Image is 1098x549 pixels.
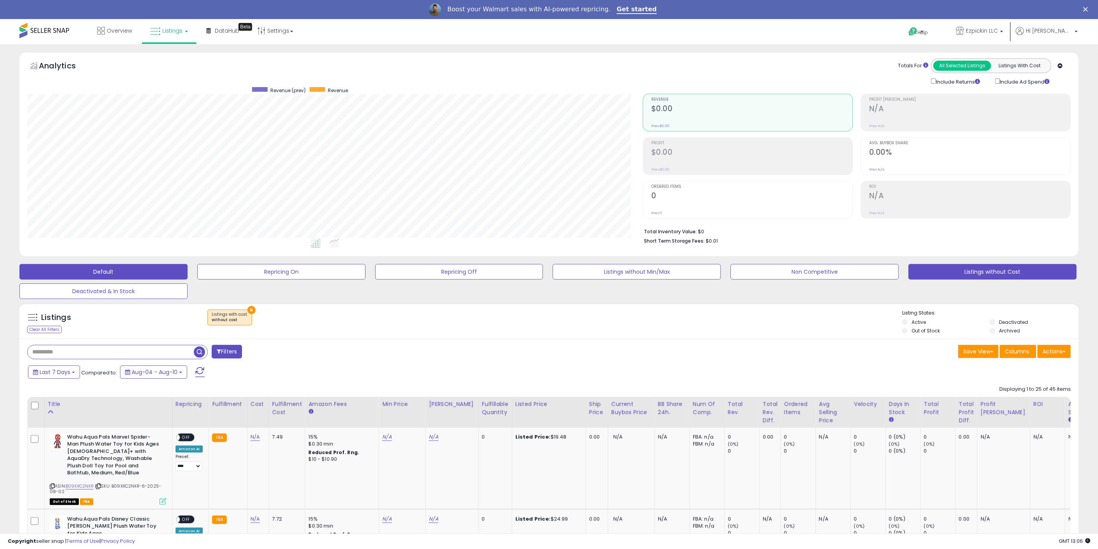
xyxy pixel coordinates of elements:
div: N/A [658,434,684,441]
small: Prev: N/A [869,124,884,128]
img: Profile image for Adrian [429,3,441,16]
a: Ezpickin LLC [950,19,1009,44]
b: Listed Price: [515,433,551,441]
div: Totals For [898,62,928,70]
div: FBA: n/a [693,434,719,441]
span: Profit [651,141,853,145]
div: without cost [212,317,248,323]
small: (0%) [854,523,865,529]
button: Columns [1000,345,1036,358]
div: Avg BB Share [1068,400,1097,416]
span: All listings that are currently out of stock and unavailable for purchase on Amazon [50,498,79,505]
h5: Listings [41,312,71,323]
label: Out of Stock [912,327,940,334]
a: Help [902,21,943,44]
div: Cost [251,400,266,408]
small: (0%) [854,441,865,447]
div: Title [48,400,169,408]
small: (0%) [924,441,935,447]
div: $0.30 min [308,441,373,448]
div: 0 (0%) [889,448,921,455]
div: $0.30 min [308,523,373,530]
div: Total Rev. Diff. [763,400,778,425]
label: Deactivated [999,319,1028,325]
div: Listed Price [515,400,583,408]
div: 0 [784,434,816,441]
small: Prev: $0.00 [651,124,670,128]
div: Current Buybox Price [611,400,651,416]
span: Columns [1005,348,1029,355]
div: 15% [308,434,373,441]
b: Reduced Prof. Rng. [308,449,359,456]
h2: N/A [869,191,1070,202]
div: FBM: n/a [693,441,719,448]
span: 2025-08-18 13:06 GMT [1059,537,1090,545]
small: Prev: 0 [651,211,662,215]
a: Get started [617,5,657,14]
button: Listings With Cost [991,61,1049,71]
div: 7.49 [272,434,299,441]
i: Get Help [908,27,918,37]
div: Tooltip anchor [238,23,252,31]
span: ROI [869,185,1070,189]
div: N/A [1034,434,1059,441]
div: FBM: n/a [693,523,719,530]
span: Listings with cost : [212,311,248,323]
small: Prev: N/A [869,167,884,172]
button: × [247,306,256,314]
div: N/A [819,516,845,523]
div: 0 [854,434,886,441]
span: OFF [180,434,192,441]
h2: $0.00 [651,148,853,158]
div: Repricing [176,400,205,408]
div: FBA: n/a [693,516,719,523]
div: Avg Selling Price [819,400,847,425]
span: OFF [180,516,192,523]
small: Prev: $0.00 [651,167,670,172]
div: $10 - $10.90 [308,456,373,463]
div: 0 [924,434,955,441]
a: N/A [382,433,392,441]
a: B09XXC2NXR [66,483,94,490]
span: Help [918,30,928,36]
div: N/A [1034,516,1059,523]
a: DataHub [200,19,245,42]
b: Short Term Storage Fees: [644,238,705,244]
div: Preset: [176,454,203,472]
li: $0 [644,226,1065,236]
div: 0 [482,516,506,523]
div: N/A [1068,516,1094,523]
div: Close [1083,7,1091,12]
small: (0%) [889,523,900,529]
button: Default [19,264,188,280]
div: Fulfillment [212,400,244,408]
span: Hi [PERSON_NAME] [1026,27,1072,35]
div: 0 (0%) [889,434,921,441]
h2: 0 [651,191,853,202]
span: FBA [80,498,93,505]
strong: Copyright [8,537,36,545]
div: 0 [924,448,955,455]
div: 0.00 [589,516,602,523]
div: Displaying 1 to 25 of 45 items [999,386,1071,393]
b: Wahu Aqua Pals Marvel Spider-Man Plush Water Toy for Kids Ages [DEMOGRAPHIC_DATA]+ with AquaDry T... [67,434,162,479]
div: Total Profit [924,400,952,416]
small: FBA [212,516,226,524]
label: Active [912,319,926,325]
button: All Selected Listings [933,61,991,71]
a: Listings [144,19,194,42]
button: Last 7 Days [28,365,80,379]
small: (0%) [924,523,935,529]
div: N/A [819,434,845,441]
span: N/A [613,515,623,523]
span: Ezpickin LLC [966,27,998,35]
span: Listings [162,27,183,35]
div: 0 [854,448,886,455]
button: Filters [212,345,242,358]
a: Terms of Use [66,537,99,545]
div: Include Ad Spend [989,77,1062,86]
span: DataHub [215,27,239,35]
span: Aug-04 - Aug-10 [132,368,177,376]
a: N/A [429,515,438,523]
img: 41TPuk88Z5L._SL40_.jpg [50,434,65,449]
